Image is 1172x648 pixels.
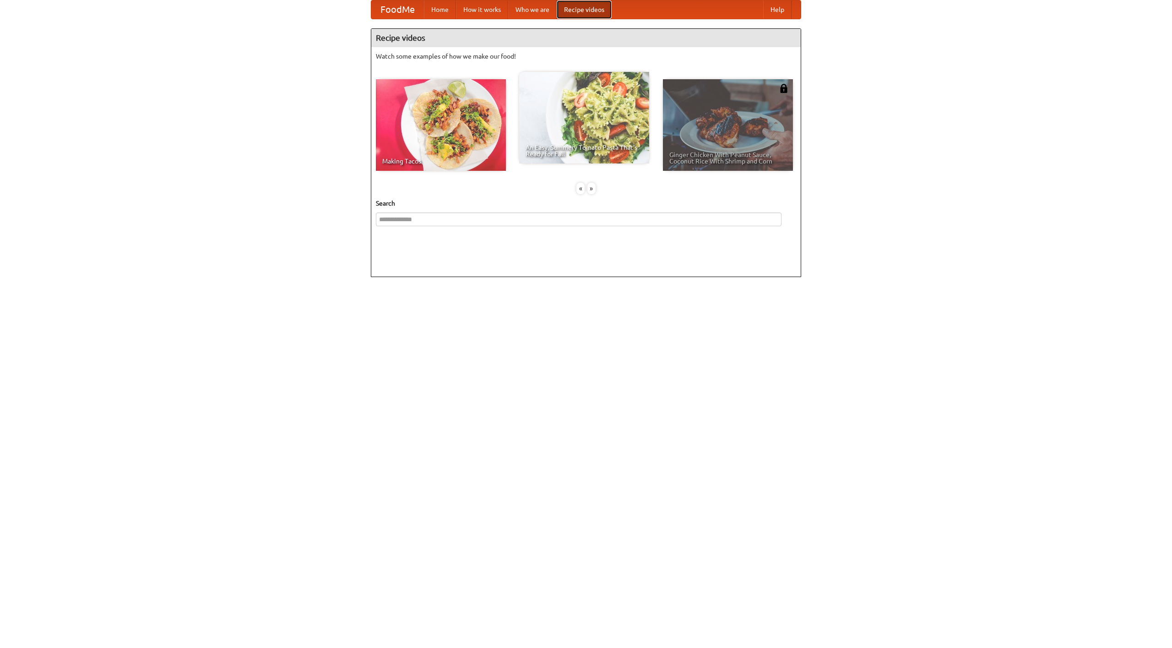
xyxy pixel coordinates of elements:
a: An Easy, Summery Tomato Pasta That's Ready for Fall [519,72,649,163]
h5: Search [376,199,796,208]
div: » [587,183,596,194]
a: Help [763,0,792,19]
span: Making Tacos [382,158,499,164]
a: How it works [456,0,508,19]
p: Watch some examples of how we make our food! [376,52,796,61]
img: 483408.png [779,84,788,93]
a: Recipe videos [557,0,612,19]
a: Making Tacos [376,79,506,171]
a: FoodMe [371,0,424,19]
div: « [576,183,585,194]
span: An Easy, Summery Tomato Pasta That's Ready for Fall [526,144,643,157]
a: Who we are [508,0,557,19]
h4: Recipe videos [371,29,801,47]
a: Home [424,0,456,19]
